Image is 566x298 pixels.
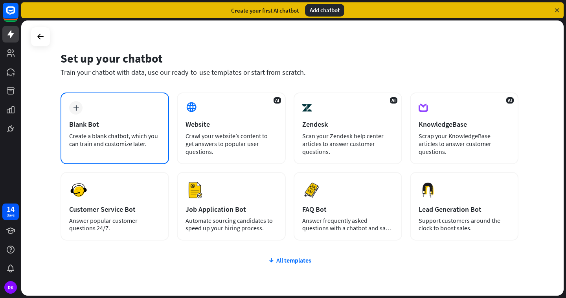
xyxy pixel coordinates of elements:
div: Crawl your website’s content to get answers to popular user questions. [186,132,277,155]
a: 14 days [2,204,19,220]
div: Train your chatbot with data, use our ready-to-use templates or start from scratch. [61,68,518,77]
div: All templates [61,256,518,264]
div: Website [186,120,277,129]
span: AI [506,97,514,104]
span: AI [274,97,281,104]
div: FAQ Bot [302,205,393,214]
div: Answer frequently asked questions with a chatbot and save your time. [302,217,393,232]
div: Support customers around the clock to boost sales. [419,217,510,232]
span: AI [390,97,397,104]
div: Scan your Zendesk help center articles to answer customer questions. [302,132,393,155]
div: Lead Generation Bot [419,205,510,214]
div: Create your first AI chatbot [231,7,299,14]
div: Zendesk [302,120,393,129]
button: Open LiveChat chat widget [6,3,30,27]
div: days [7,213,15,218]
div: Blank Bot [69,120,160,129]
div: Create a blank chatbot, which you can train and customize later. [69,132,160,148]
div: Answer popular customer questions 24/7. [69,217,160,232]
div: RK [4,281,17,294]
div: Automate sourcing candidates to speed up your hiring process. [186,217,277,232]
div: 14 [7,205,15,213]
div: Customer Service Bot [69,205,160,214]
i: plus [73,105,79,111]
div: Scrap your KnowledgeBase articles to answer customer questions. [419,132,510,155]
div: Add chatbot [305,4,344,17]
div: Set up your chatbot [61,51,518,66]
div: KnowledgeBase [419,120,510,129]
div: Job Application Bot [186,205,277,214]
